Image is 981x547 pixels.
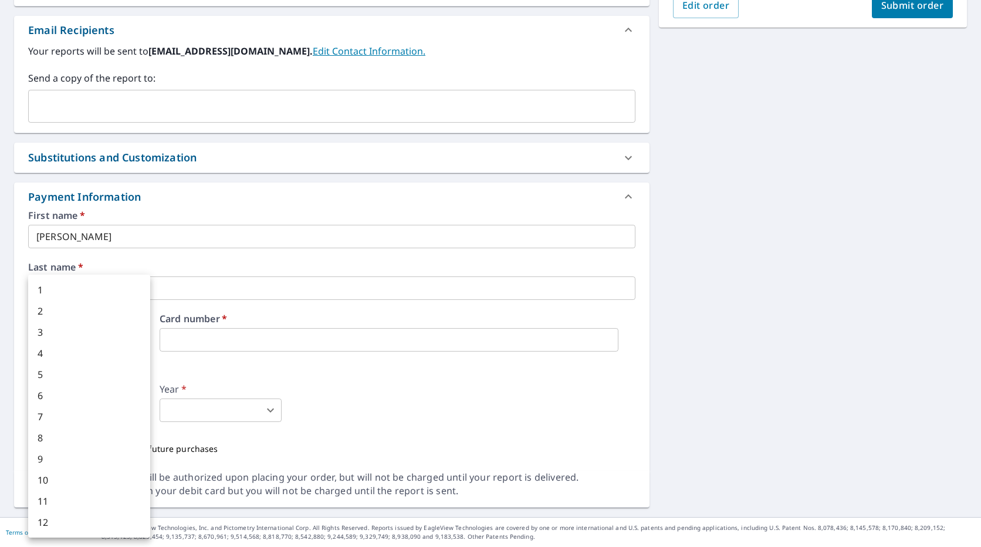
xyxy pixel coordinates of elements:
li: 10 [28,470,150,491]
li: 6 [28,385,150,406]
li: 5 [28,364,150,385]
li: 12 [28,512,150,533]
li: 11 [28,491,150,512]
li: 9 [28,448,150,470]
li: 3 [28,322,150,343]
li: 2 [28,300,150,322]
li: 8 [28,427,150,448]
li: 4 [28,343,150,364]
li: 1 [28,279,150,300]
li: 7 [28,406,150,427]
